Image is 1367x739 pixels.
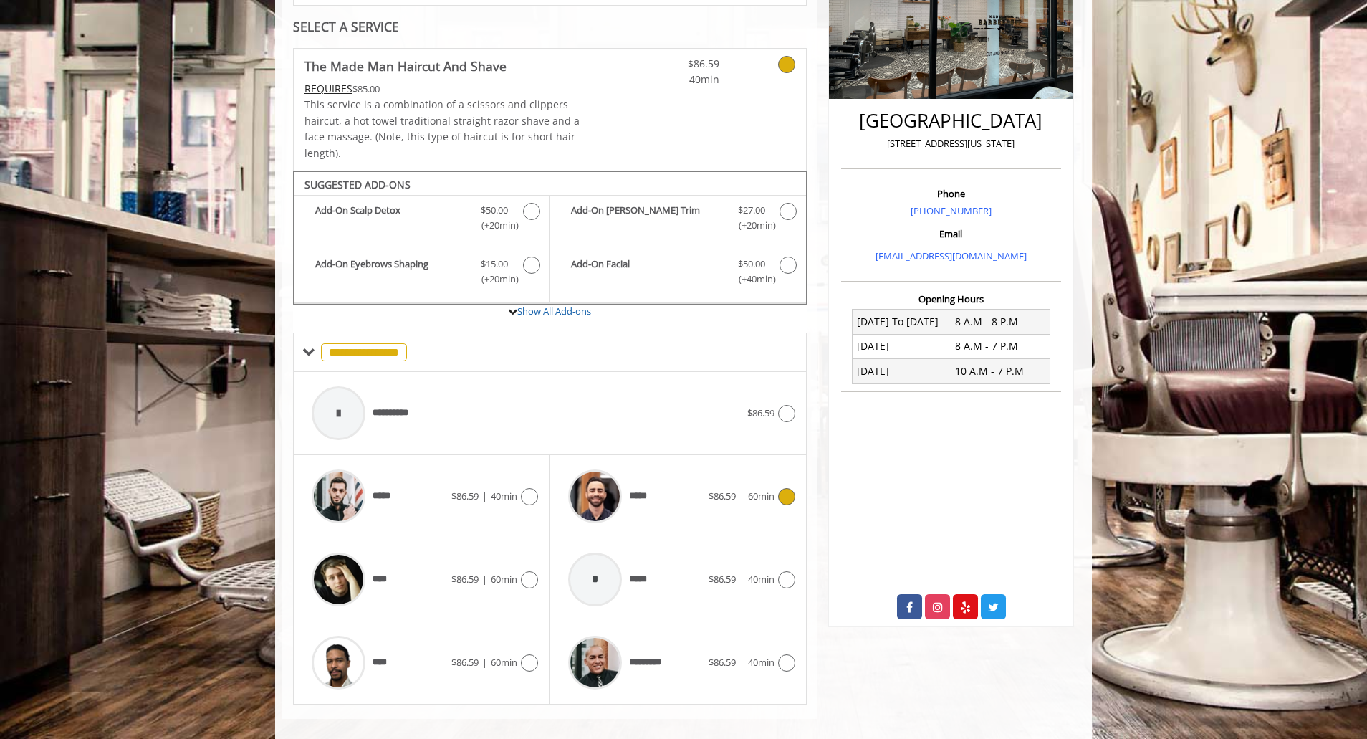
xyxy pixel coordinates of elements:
div: The Made Man Haircut And Shave Add-onS [293,171,807,305]
div: $85.00 [304,81,593,97]
b: SUGGESTED ADD-ONS [304,178,411,191]
span: 60min [748,490,774,502]
td: 10 A.M - 7 P.M [951,359,1050,383]
span: | [739,573,744,586]
p: This service is a combination of a scissors and clippers haircut, a hot towel traditional straigh... [304,97,593,161]
span: (+20min ) [474,272,516,287]
h2: [GEOGRAPHIC_DATA] [845,110,1057,131]
span: $86.59 [709,656,736,669]
h3: Phone [845,189,1057,199]
span: | [482,656,487,669]
span: $86.59 [747,406,774,419]
span: | [482,573,487,586]
label: Add-On Beard Trim [557,203,798,237]
p: [STREET_ADDRESS][US_STATE] [845,136,1057,151]
label: Add-On Facial [557,257,798,290]
b: The Made Man Haircut And Shave [304,56,507,76]
a: [PHONE_NUMBER] [911,204,992,217]
span: 40min [748,573,774,586]
span: (+40min ) [730,272,772,287]
span: $86.59 [635,56,719,72]
span: $50.00 [738,257,765,272]
div: SELECT A SERVICE [293,20,807,34]
span: $86.59 [709,490,736,502]
b: Add-On [PERSON_NAME] Trim [571,203,723,233]
td: [DATE] To [DATE] [853,310,951,334]
span: | [482,490,487,502]
span: $50.00 [481,203,508,218]
a: Show All Add-ons [517,305,591,318]
td: 8 A.M - 8 P.M [951,310,1050,334]
span: 40min [491,490,517,502]
span: 60min [491,573,517,586]
span: (+20min ) [474,218,516,233]
span: $27.00 [738,203,765,218]
b: Add-On Facial [571,257,723,287]
h3: Opening Hours [841,294,1061,304]
span: $15.00 [481,257,508,272]
span: 40min [748,656,774,669]
span: $86.59 [709,573,736,586]
span: $86.59 [451,573,479,586]
span: This service needs some Advance to be paid before we block your appointment [304,82,352,95]
td: 8 A.M - 7 P.M [951,334,1050,358]
td: [DATE] [853,359,951,383]
b: Add-On Scalp Detox [315,203,466,233]
span: $86.59 [451,656,479,669]
span: 40min [635,72,719,87]
span: $86.59 [451,490,479,502]
h3: Email [845,229,1057,239]
label: Add-On Scalp Detox [301,203,542,237]
span: | [739,656,744,669]
td: [DATE] [853,334,951,358]
span: | [739,490,744,502]
a: [EMAIL_ADDRESS][DOMAIN_NAME] [876,249,1027,262]
b: Add-On Eyebrows Shaping [315,257,466,287]
span: 60min [491,656,517,669]
span: (+20min ) [730,218,772,233]
label: Add-On Eyebrows Shaping [301,257,542,290]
